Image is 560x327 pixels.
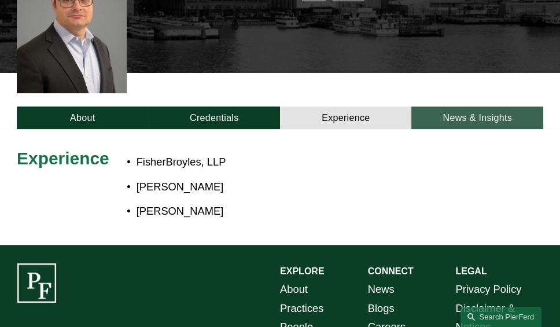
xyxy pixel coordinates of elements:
[460,307,541,327] a: Search this site
[455,266,487,276] strong: LEGAL
[149,106,280,129] a: Credentials
[411,106,543,129] a: News & Insights
[17,149,109,168] span: Experience
[17,106,148,129] a: About
[368,280,395,299] a: News
[280,299,323,318] a: Practices
[280,106,411,129] a: Experience
[280,280,308,299] a: About
[137,178,478,197] p: [PERSON_NAME]
[368,266,414,276] strong: CONNECT
[455,280,521,299] a: Privacy Policy
[137,153,478,172] p: FisherBroyles, LLP
[368,299,395,318] a: Blogs
[137,202,478,221] p: [PERSON_NAME]
[280,266,324,276] strong: EXPLORE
